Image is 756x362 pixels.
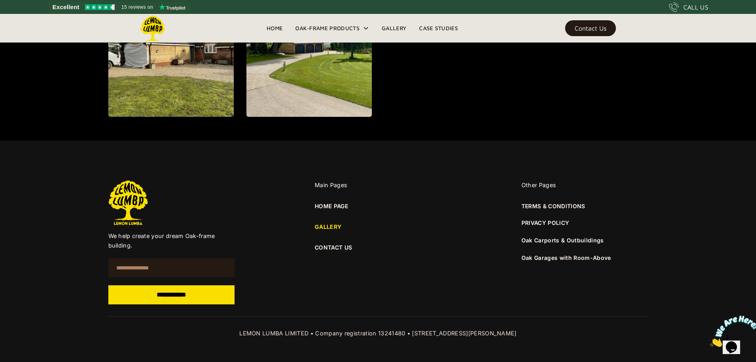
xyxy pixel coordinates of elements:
[108,231,235,250] p: We help create your dream Oak-frame building.
[707,312,756,350] iframe: chat widget
[521,202,585,211] a: TERMS & CONDITIONS
[315,243,441,252] a: CONTACT US
[521,237,604,244] a: Oak Carports & Outbuildings
[521,180,648,190] div: Other Pages
[669,2,708,12] a: CALL US
[108,329,648,338] div: LEMON LUMBA LIMITED • Company registration 13241480 • [STREET_ADDRESS][PERSON_NAME]
[260,22,289,34] a: Home
[3,3,6,10] span: 1
[315,180,441,190] div: Main Pages
[413,22,464,34] a: Case Studies
[521,219,569,227] a: PRIVACY POLICY
[3,3,52,35] img: Chat attention grabber
[375,22,413,34] a: Gallery
[315,223,441,231] a: GALLERY
[521,254,611,261] a: Oak Garages with Room-Above
[575,25,606,31] div: Contact Us
[52,2,79,12] span: Excellent
[565,20,616,36] a: Contact Us
[121,2,153,12] span: 15 reviews on
[295,23,360,33] div: Oak-Frame Products
[48,2,191,13] a: See Lemon Lumba reviews on Trustpilot
[159,4,185,10] img: Trustpilot logo
[683,2,708,12] div: CALL US
[315,202,348,211] a: HOME PAGE
[85,4,115,10] img: Trustpilot 4.5 stars
[108,258,235,304] form: Email Form
[289,14,375,43] div: Oak-Frame Products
